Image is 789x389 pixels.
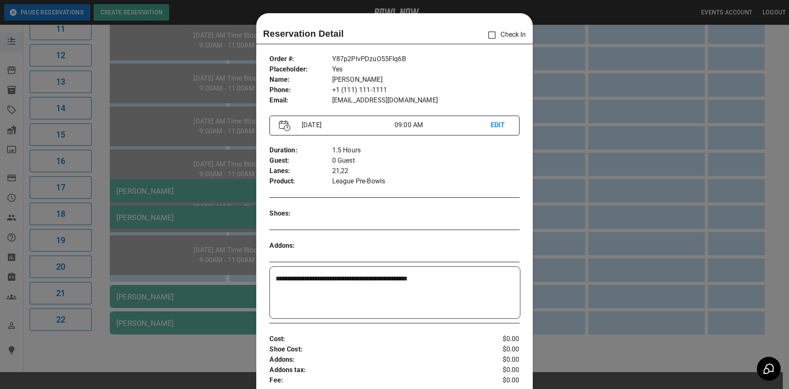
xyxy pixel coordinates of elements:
p: Yes [332,64,520,75]
p: Name : [269,75,332,85]
p: 0 Guest [332,156,520,166]
p: Reservation Detail [263,27,344,40]
p: $0.00 [478,375,520,386]
p: [DATE] [298,120,394,130]
p: 1.5 Hours [332,145,520,156]
p: Guest : [269,156,332,166]
p: Addons tax : [269,365,477,375]
p: Fee : [269,375,477,386]
p: Check In [483,26,526,44]
p: $0.00 [478,344,520,355]
p: 09:00 AM [394,120,491,130]
p: Shoe Cost : [269,344,477,355]
p: Y87p2PlvPDzuO55FIq6B [332,54,520,64]
p: $0.00 [478,334,520,344]
p: 21,22 [332,166,520,176]
p: Lanes : [269,166,332,176]
p: EDIT [491,120,510,130]
p: Product : [269,176,332,187]
p: League Pre-Bowls [332,176,520,187]
p: [PERSON_NAME] [332,75,520,85]
p: Placeholder : [269,64,332,75]
p: Phone : [269,85,332,95]
p: Order # : [269,54,332,64]
p: Addons : [269,355,477,365]
p: Email : [269,95,332,106]
p: Cost : [269,334,477,344]
img: Vector [279,120,291,131]
p: +1 (111) 111-1111 [332,85,520,95]
p: $0.00 [478,355,520,365]
p: Shoes : [269,209,332,219]
p: Duration : [269,145,332,156]
p: [EMAIL_ADDRESS][DOMAIN_NAME] [332,95,520,106]
p: Addons : [269,241,332,251]
p: $0.00 [478,365,520,375]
